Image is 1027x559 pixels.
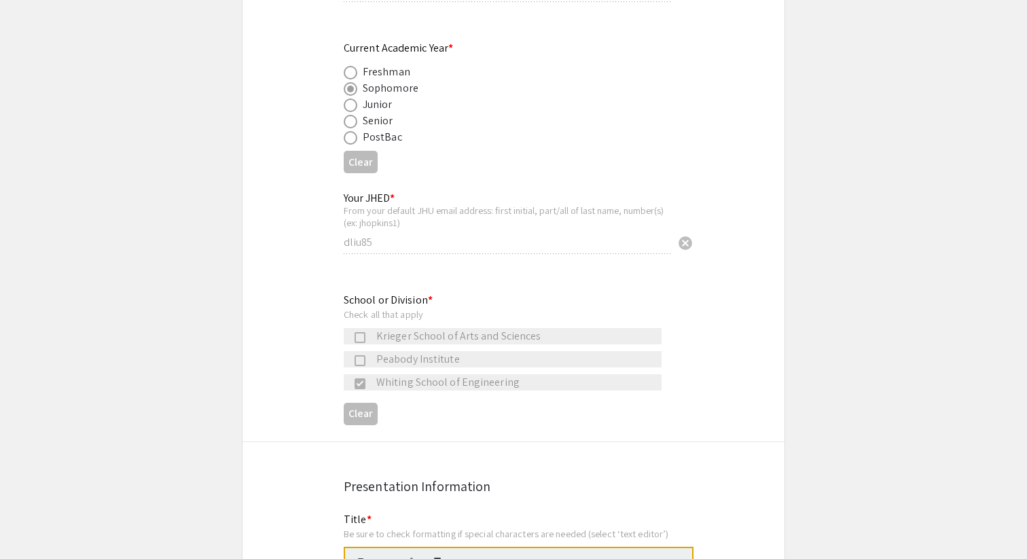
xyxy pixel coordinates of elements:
div: PostBac [363,129,402,145]
button: Clear [672,229,699,256]
iframe: Chat [10,498,58,549]
div: Be sure to check formatting if special characters are needed (select ‘text editor’) [344,528,693,540]
div: Sophomore [363,80,418,96]
button: Clear [344,151,378,173]
div: From your default JHU email address: first initial, part/all of last name, number(s) (ex: jhopkins1) [344,204,672,228]
button: Clear [344,403,378,425]
div: Check all that apply [344,308,662,321]
mat-label: Your JHED [344,191,395,205]
div: Freshman [363,64,410,80]
input: Type Here [344,235,672,249]
mat-label: School or Division [344,293,433,307]
div: Senior [363,113,393,129]
mat-label: Title [344,512,372,526]
div: Presentation Information [344,476,683,497]
span: cancel [677,235,693,251]
mat-label: Current Academic Year [344,41,453,55]
div: Junior [363,96,393,113]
